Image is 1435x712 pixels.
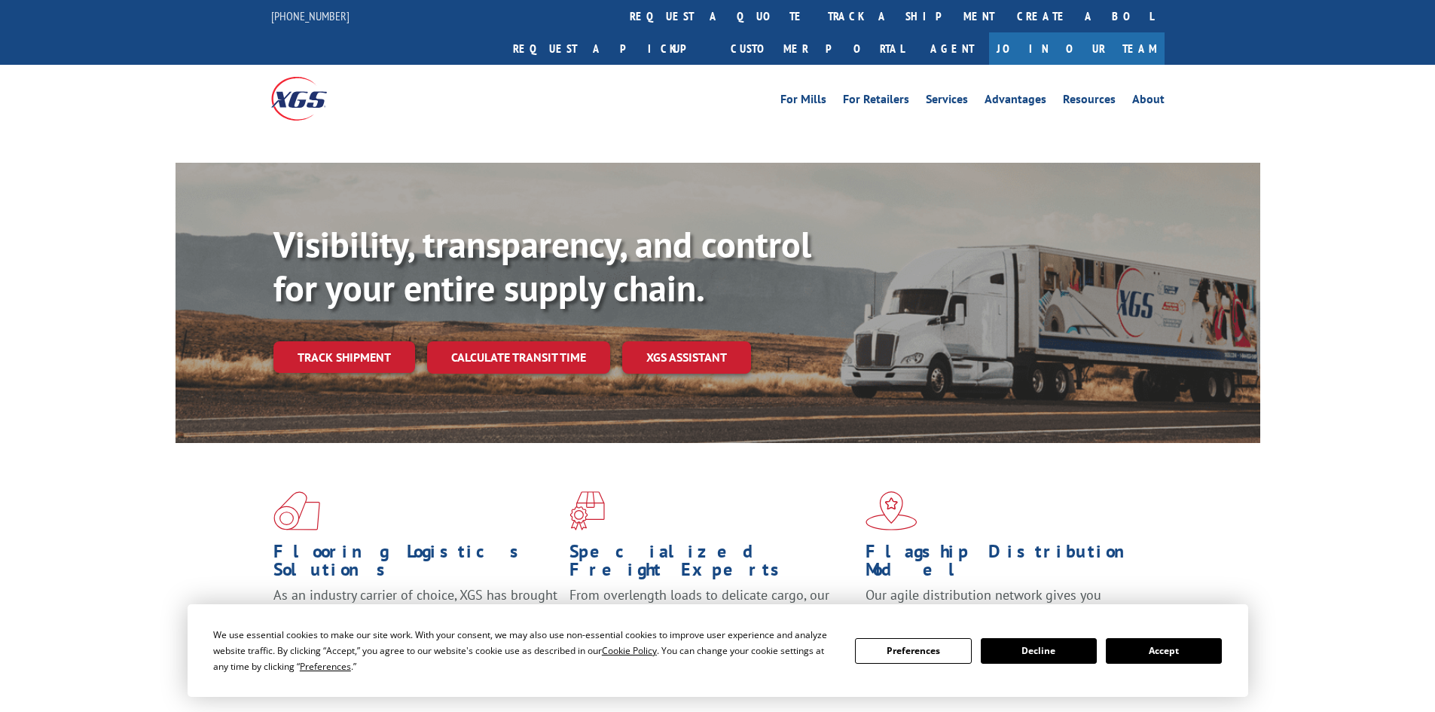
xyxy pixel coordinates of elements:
a: For Retailers [843,93,909,110]
span: Cookie Policy [602,644,657,657]
div: Cookie Consent Prompt [188,604,1248,697]
h1: Flagship Distribution Model [866,542,1150,586]
a: Services [926,93,968,110]
span: As an industry carrier of choice, XGS has brought innovation and dedication to flooring logistics... [273,586,557,640]
a: Track shipment [273,341,415,373]
img: xgs-icon-focused-on-flooring-red [569,491,605,530]
p: From overlength loads to delicate cargo, our experienced staff knows the best way to move your fr... [569,586,854,653]
button: Accept [1106,638,1222,664]
a: Agent [915,32,989,65]
a: About [1132,93,1165,110]
a: Calculate transit time [427,341,610,374]
button: Decline [981,638,1097,664]
span: Our agile distribution network gives you nationwide inventory management on demand. [866,586,1143,622]
a: For Mills [780,93,826,110]
h1: Flooring Logistics Solutions [273,542,558,586]
b: Visibility, transparency, and control for your entire supply chain. [273,221,811,311]
a: Resources [1063,93,1116,110]
div: We use essential cookies to make our site work. With your consent, we may also use non-essential ... [213,627,837,674]
img: xgs-icon-flagship-distribution-model-red [866,491,917,530]
a: Customer Portal [719,32,915,65]
a: Join Our Team [989,32,1165,65]
button: Preferences [855,638,971,664]
span: Preferences [300,660,351,673]
a: Request a pickup [502,32,719,65]
a: [PHONE_NUMBER] [271,8,350,23]
h1: Specialized Freight Experts [569,542,854,586]
a: Advantages [985,93,1046,110]
img: xgs-icon-total-supply-chain-intelligence-red [273,491,320,530]
a: XGS ASSISTANT [622,341,751,374]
